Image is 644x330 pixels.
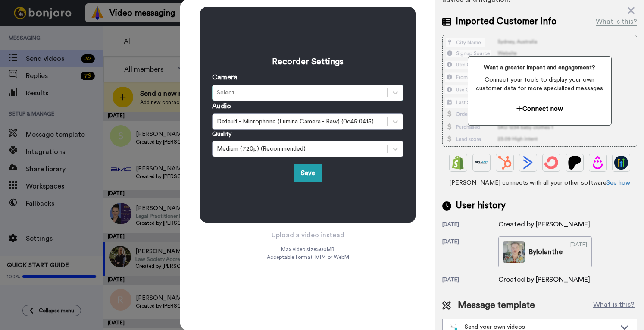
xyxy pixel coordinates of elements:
img: GoHighLevel [614,156,628,170]
div: Created by [PERSON_NAME] [498,219,590,229]
div: [DATE] [442,238,498,267]
label: Audio [212,101,231,111]
div: [DATE] [570,241,587,263]
img: 4c400d13-10d9-40c9-acb1-518e3c6baefc-thumb.jpg [503,241,525,263]
img: ActiveCampaign [521,156,535,170]
span: Max video size: 500 MB [281,246,335,253]
div: [DATE] [442,276,498,285]
button: What is this? [591,299,637,312]
button: Save [294,164,322,182]
span: Message template [458,299,535,312]
img: Ontraport [475,156,488,170]
div: By Iolanthe [529,247,563,257]
img: Shopify [451,156,465,170]
div: [DATE] [442,221,498,229]
div: Select... [217,88,383,97]
span: Connect your tools to display your own customer data for more specialized messages [475,75,604,93]
div: Medium (720p) (Recommended) [217,145,383,153]
h3: Recorder Settings [212,56,403,68]
button: Upload a video instead [269,229,347,241]
img: Hubspot [498,156,512,170]
span: [PERSON_NAME] connects with all your other software [442,179,637,187]
img: ConvertKit [544,156,558,170]
img: Patreon [568,156,581,170]
div: Default - Microphone (Lumina Camera - Raw) (0c45:0415) [217,117,383,126]
button: Connect now [475,100,604,118]
a: See how [606,180,630,186]
div: Created by [PERSON_NAME] [498,274,590,285]
label: Camera [212,72,238,82]
img: Drip [591,156,605,170]
span: User history [456,199,506,212]
label: Quality [212,130,231,138]
a: ByIolanthe[DATE] [498,236,592,267]
span: Want a greater impact and engagement? [475,63,604,72]
span: Acceptable format: MP4 or WebM [267,254,349,261]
